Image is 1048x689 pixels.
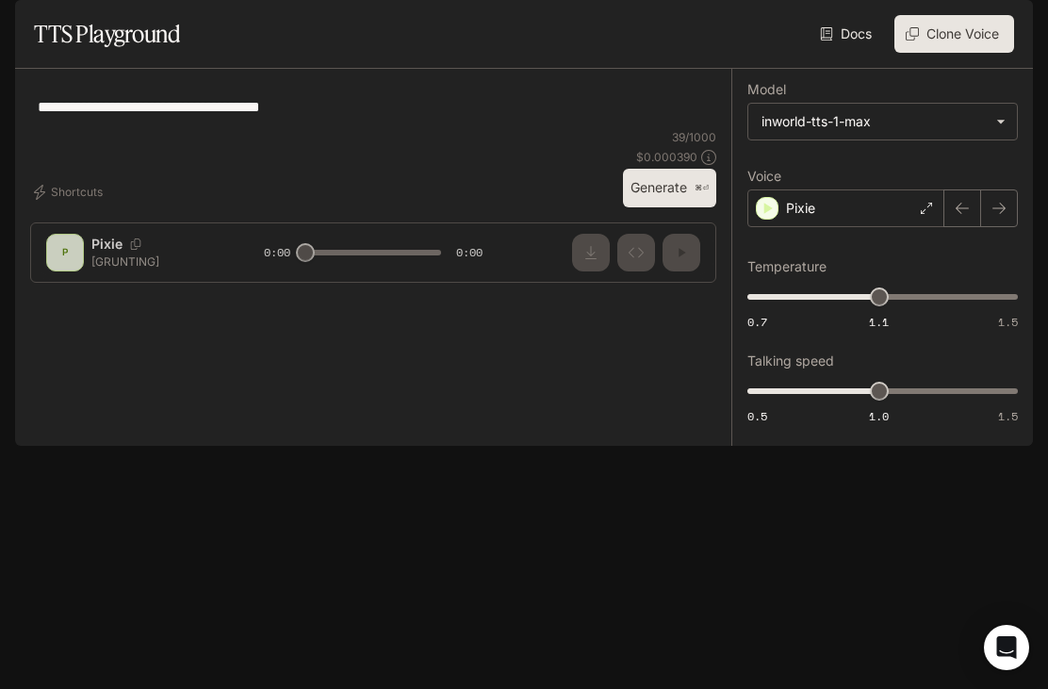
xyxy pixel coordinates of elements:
[816,15,879,53] a: Docs
[748,104,1017,139] div: inworld-tts-1-max
[786,199,815,218] p: Pixie
[14,9,48,43] button: open drawer
[869,408,889,424] span: 1.0
[747,83,786,96] p: Model
[672,129,716,145] p: 39 / 1000
[747,260,827,273] p: Temperature
[761,112,987,131] div: inworld-tts-1-max
[34,15,180,53] h1: TTS Playground
[747,170,781,183] p: Voice
[894,15,1014,53] button: Clone Voice
[695,183,709,194] p: ⌘⏎
[998,408,1018,424] span: 1.5
[747,314,767,330] span: 0.7
[747,354,834,368] p: Talking speed
[984,625,1029,670] div: Open Intercom Messenger
[747,408,767,424] span: 0.5
[998,314,1018,330] span: 1.5
[623,169,716,207] button: Generate⌘⏎
[636,149,697,165] p: $ 0.000390
[869,314,889,330] span: 1.1
[30,177,110,207] button: Shortcuts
